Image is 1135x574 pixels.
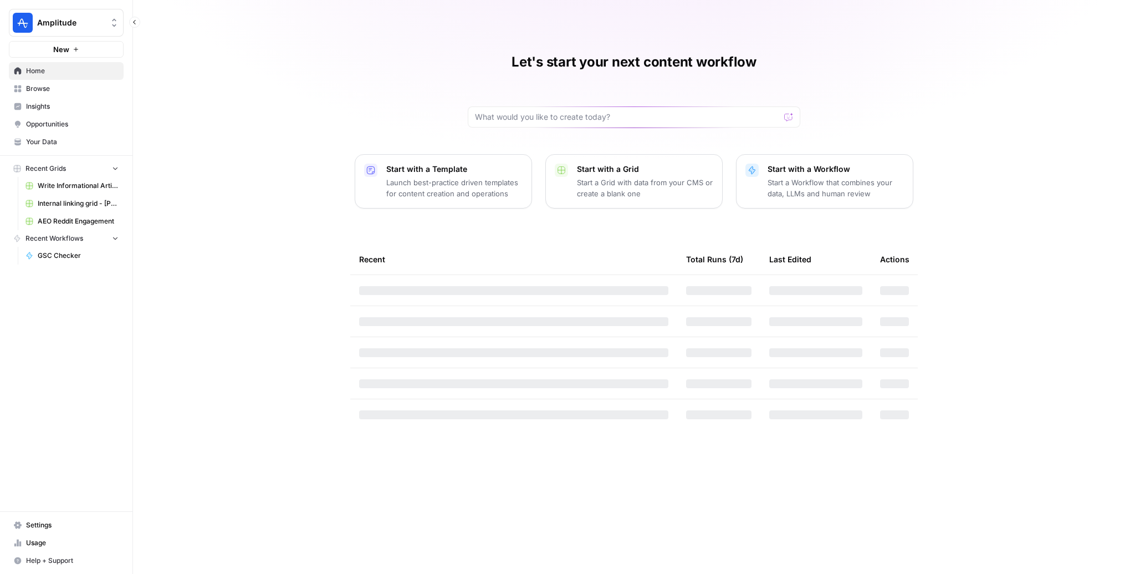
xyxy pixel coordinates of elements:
a: Internal linking grid - [PERSON_NAME] [21,195,124,212]
span: Settings [26,520,119,530]
span: Recent Workflows [25,233,83,243]
button: Start with a TemplateLaunch best-practice driven templates for content creation and operations [355,154,532,209]
span: Usage [26,538,119,548]
span: Recent Grids [25,164,66,174]
span: Internal linking grid - [PERSON_NAME] [38,199,119,209]
div: Recent [359,244,668,275]
span: GSC Checker [38,251,119,261]
button: Start with a GridStart a Grid with data from your CMS or create a blank one [545,154,723,209]
span: AEO Reddit Engagement [38,216,119,226]
span: Amplitude [37,17,104,28]
a: Settings [9,516,124,534]
p: Launch best-practice driven templates for content creation and operations [386,177,523,199]
span: Home [26,66,119,76]
p: Start with a Template [386,164,523,175]
div: Actions [880,244,909,275]
img: Amplitude Logo [13,13,33,33]
a: Opportunities [9,115,124,133]
button: Start with a WorkflowStart a Workflow that combines your data, LLMs and human review [736,154,913,209]
span: Opportunities [26,119,119,129]
p: Start with a Workflow [768,164,904,175]
a: AEO Reddit Engagement [21,212,124,230]
h1: Let's start your next content workflow [512,53,756,71]
button: Workspace: Amplitude [9,9,124,37]
span: New [53,44,69,55]
span: Your Data [26,137,119,147]
a: Browse [9,80,124,98]
a: Write Informational Article [21,177,124,195]
p: Start a Grid with data from your CMS or create a blank one [577,177,713,199]
p: Start with a Grid [577,164,713,175]
input: What would you like to create today? [475,111,780,123]
span: Write Informational Article [38,181,119,191]
button: Help + Support [9,552,124,570]
div: Total Runs (7d) [686,244,743,275]
a: Home [9,62,124,80]
a: GSC Checker [21,247,124,265]
a: Your Data [9,133,124,151]
span: Help + Support [26,556,119,566]
a: Usage [9,534,124,552]
button: New [9,41,124,58]
button: Recent Workflows [9,230,124,247]
span: Browse [26,84,119,94]
a: Insights [9,98,124,115]
div: Last Edited [769,244,811,275]
p: Start a Workflow that combines your data, LLMs and human review [768,177,904,199]
button: Recent Grids [9,160,124,177]
span: Insights [26,101,119,111]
